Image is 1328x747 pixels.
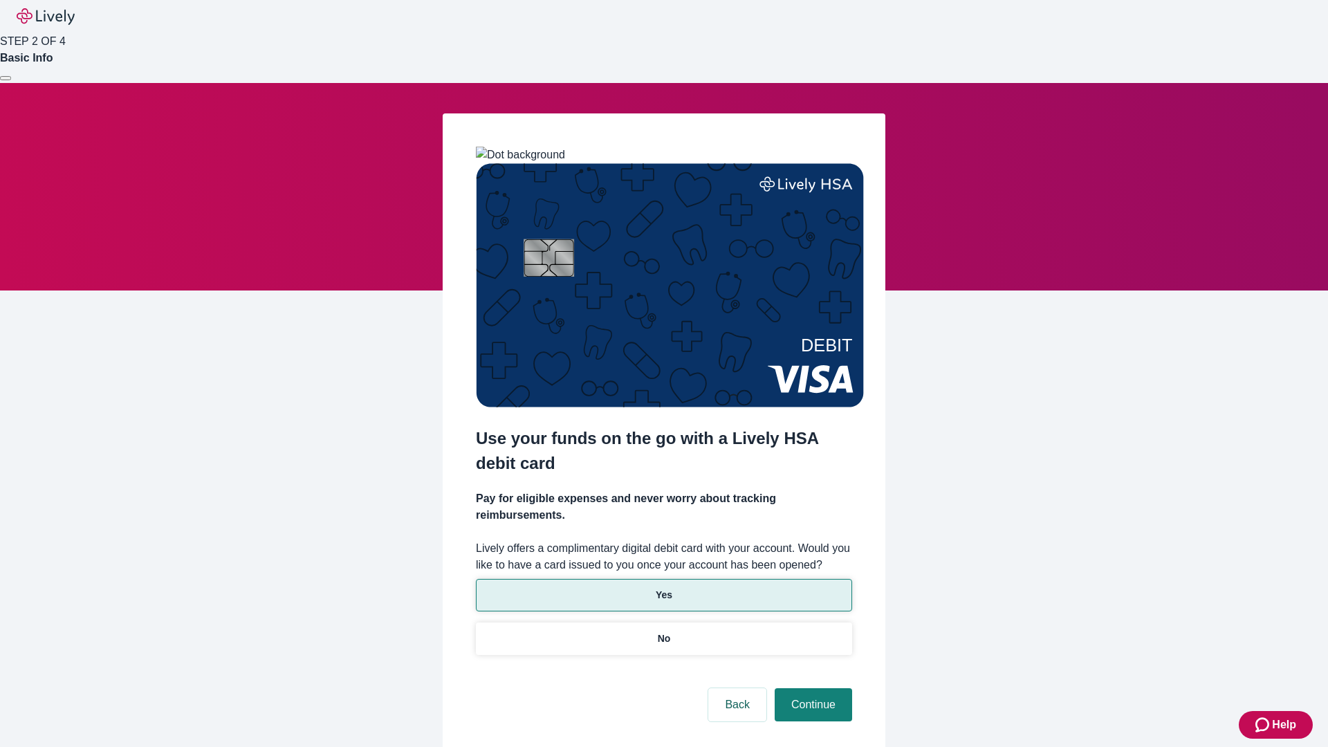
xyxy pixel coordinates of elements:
[658,631,671,646] p: No
[17,8,75,25] img: Lively
[476,540,852,573] label: Lively offers a complimentary digital debit card with your account. Would you like to have a card...
[1255,717,1272,733] svg: Zendesk support icon
[476,622,852,655] button: No
[1272,717,1296,733] span: Help
[476,490,852,524] h4: Pay for eligible expenses and never worry about tracking reimbursements.
[476,163,864,407] img: Debit card
[476,426,852,476] h2: Use your funds on the go with a Lively HSA debit card
[775,688,852,721] button: Continue
[708,688,766,721] button: Back
[476,579,852,611] button: Yes
[476,147,565,163] img: Dot background
[656,588,672,602] p: Yes
[1239,711,1313,739] button: Zendesk support iconHelp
